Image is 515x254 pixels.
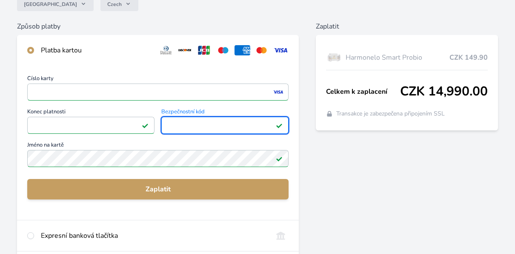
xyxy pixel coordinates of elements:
[254,45,269,55] img: mc.svg
[336,110,445,118] span: Transakce je zabezpečena připojením SSL
[449,52,488,63] span: CZK 149.90
[273,231,289,241] img: onlineBanking_CZ.svg
[346,52,449,63] span: Harmonelo Smart Probio
[273,45,289,55] img: visa.svg
[326,87,400,97] span: Celkem k zaplacení
[272,88,284,96] img: visa
[158,45,174,55] img: diners.svg
[41,45,152,55] div: Platba kartou
[400,84,488,99] span: CZK 14,990.00
[316,21,498,32] h6: Zaplatit
[34,184,282,194] span: Zaplatit
[31,119,151,131] iframe: Iframe pro datum vypršení platnosti
[165,119,285,131] iframe: Iframe pro bezpečnostní kód
[326,47,342,68] img: Box-6-lahvi-SMART-PROBIO-1_(1)-lo.png
[161,109,289,117] span: Bezpečnostní kód
[41,231,266,241] div: Expresní banková tlačítka
[142,122,149,129] img: Platné pole
[215,45,231,55] img: maestro.svg
[107,1,122,8] span: Czech
[27,179,289,199] button: Zaplatit
[27,109,154,117] span: Konec platnosti
[196,45,212,55] img: jcb.svg
[276,122,283,129] img: Platné pole
[235,45,250,55] img: amex.svg
[17,21,299,32] h6: Způsob platby
[31,86,285,98] iframe: Iframe pro číslo karty
[27,76,289,84] span: Číslo karty
[177,45,193,55] img: discover.svg
[27,150,289,167] input: Jméno na kartěPlatné pole
[276,155,283,162] img: Platné pole
[27,142,289,150] span: Jméno na kartě
[24,1,77,8] span: [GEOGRAPHIC_DATA]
